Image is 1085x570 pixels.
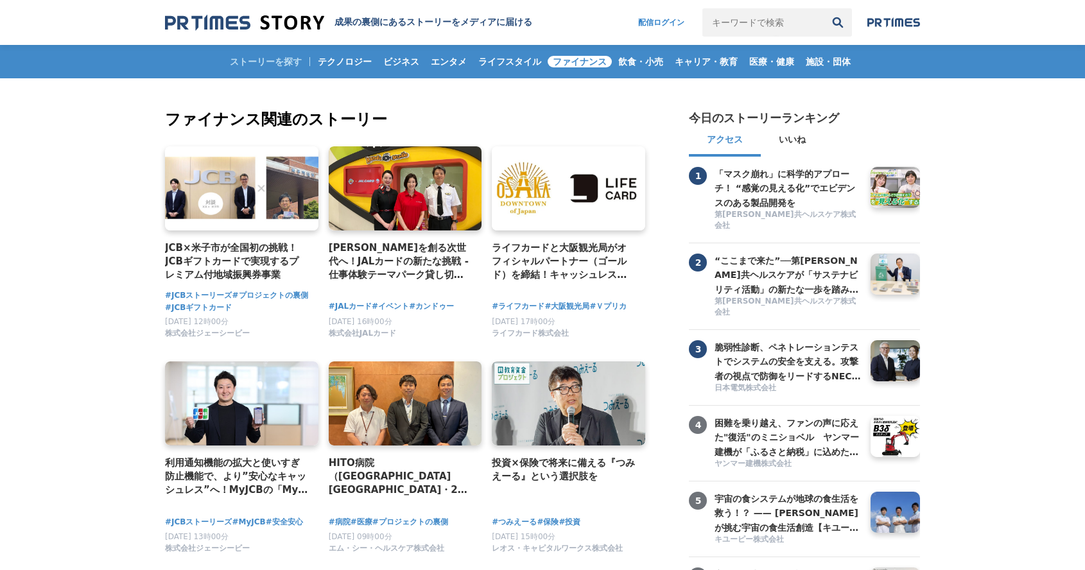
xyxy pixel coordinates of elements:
[329,300,372,313] a: #JALカード
[715,340,861,383] h3: 脆弱性診断、ペネトレーションテストでシステムの安全を支える。攻撃者の視点で防御をリードするNECの「リスクハンティングチーム」
[715,340,861,381] a: 脆弱性診断、ペネトレーションテストでシステムの安全を支える。攻撃者の視点で防御をリードするNECの「リスクハンティングチーム」
[492,328,569,339] span: ライフカード株式会社
[232,516,265,528] a: #MyJCB
[670,56,743,67] span: キャリア・教育
[715,492,861,535] h3: 宇宙の食システムが地球の食生活を救う！？ —— [PERSON_NAME]が挑む宇宙の食生活創造【キユーピー ミライ研究員】
[492,300,544,313] a: #ライフカード
[266,516,303,528] span: #安全安心
[165,456,308,497] a: 利用通知機能の拡大と使いすぎ防止機能で、より”安心なキャッシュレス”へ！MyJCBの「My安心設定」を強化！
[544,300,589,313] a: #大阪観光局
[715,167,861,208] a: 「マスク崩れ」に科学的アプローチ！ “感覚の見える化”でエビデンスのある製品開発を
[165,241,308,282] a: JCB×米子市が全国初の挑戦！ JCBギフトカードで実現するプレミアム付地域振興券事業
[689,416,707,434] span: 4
[689,492,707,510] span: 5
[744,45,799,78] a: 医療・健康
[715,383,776,393] span: 日本電気株式会社
[715,296,861,318] span: 第[PERSON_NAME]共ヘルスケア株式会社
[378,56,424,67] span: ビジネス
[165,14,532,31] a: 成果の裏側にあるストーリーをメディアに届ける 成果の裏側にあるストーリーをメディアに届ける
[372,300,409,313] span: #イベント
[165,289,232,302] a: #JCBストーリーズ
[372,516,448,528] span: #プロジェクトの裏側
[165,543,250,554] span: 株式会社ジェーシービー
[232,289,308,302] a: #プロジェクトの裏側
[492,547,623,556] a: レオス・キャピタルワークス株式会社
[689,340,707,358] span: 3
[165,516,232,528] a: #JCBストーリーズ
[492,516,537,528] a: #つみえーる
[165,14,324,31] img: 成果の裏側にあるストーリーをメディアに届ける
[715,416,861,459] h3: 困難を乗り越え、ファンの声に応えた"復活"のミニショベル ヤンマー建機が「ふるさと納税」に込めた、ものづくりへの誇りと地域への想い
[426,56,472,67] span: エンタメ
[492,543,623,554] span: レオス・キャピタルワークス株式会社
[473,56,546,67] span: ライフスタイル
[715,383,861,395] a: 日本電気株式会社
[625,8,697,37] a: 配信ログイン
[824,8,852,37] button: 検索
[689,167,707,185] span: 1
[715,254,861,295] a: “ここまで来た”──第[PERSON_NAME]共ヘルスケアが「サステナビリティ活動」の新たな一歩を踏み出すまでの舞台裏
[492,317,555,326] span: [DATE] 17時00分
[715,296,861,319] a: 第[PERSON_NAME]共ヘルスケア株式会社
[715,492,861,533] a: 宇宙の食システムが地球の食生活を救う！？ —— [PERSON_NAME]が挑む宇宙の食生活創造【キユーピー ミライ研究員】
[329,516,351,528] a: #病院
[613,56,668,67] span: 飲食・小売
[715,458,792,469] span: ヤンマー建機株式会社
[329,317,392,326] span: [DATE] 16時00分
[689,126,761,157] button: アクセス
[715,534,861,546] a: キユーピー株式会社
[548,45,612,78] a: ファイナンス
[715,209,861,232] a: 第[PERSON_NAME]共ヘルスケア株式会社
[715,209,861,231] span: 第[PERSON_NAME]共ヘルスケア株式会社
[492,241,635,282] a: ライフカードと大阪観光局がオフィシャルパートナー（ゴールド）を締結！キャッシュレス決済で大阪を盛り上げる！
[702,8,824,37] input: キーワードで検索
[492,456,635,484] a: 投資×保険で将来に備える『つみえーる』という選択肢を
[165,547,250,556] a: 株式会社ジェーシービー
[329,241,472,282] a: [PERSON_NAME]を創る次世代へ！JALカードの新たな挑戦 - 仕事体験テーマパーク貸し切りイベントの開催 -
[715,416,861,457] a: 困難を乗り越え、ファンの声に応えた"復活"のミニショベル ヤンマー建機が「ふるさと納税」に込めた、ものづくりへの誇りと地域への想い
[165,328,250,339] span: 株式会社ジェーシービー
[329,456,472,497] a: HITO病院（[GEOGRAPHIC_DATA][GEOGRAPHIC_DATA]・228床）の未収金を３割削減――患者にも現場にも優しい入院医療費の未収金対策（ナップ賃貸保証）がもたらす安心と...
[589,300,627,313] a: #Ｖプリカ
[409,300,454,313] a: #カンドゥー
[334,17,532,28] h1: 成果の裏側にあるストーリーをメディアに届ける
[165,532,229,541] span: [DATE] 13時00分
[548,56,612,67] span: ファイナンス
[867,17,920,28] img: prtimes
[351,516,372,528] a: #医療
[559,516,580,528] a: #投資
[744,56,799,67] span: 医療・健康
[313,56,377,67] span: テクノロジー
[165,302,232,314] a: #JCBギフトカード
[165,108,648,131] h2: ファイナンス関連のストーリー
[801,45,856,78] a: 施設・団体
[801,56,856,67] span: 施設・団体
[715,458,861,471] a: ヤンマー建機株式会社
[537,516,559,528] a: #保険
[329,543,444,554] span: エム・シー・ヘルスケア株式会社
[313,45,377,78] a: テクノロジー
[165,317,229,326] span: [DATE] 12時00分
[492,332,569,341] a: ライフカード株式会社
